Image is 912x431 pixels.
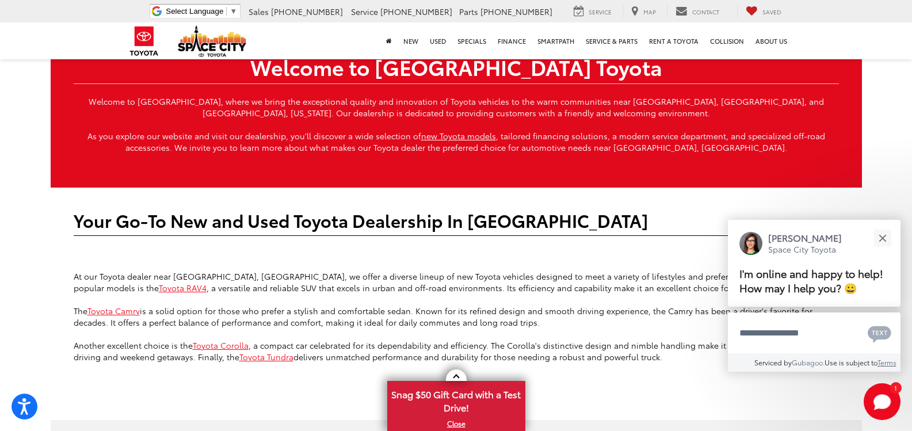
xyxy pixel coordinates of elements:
a: Toyota Camry [87,305,140,316]
a: Terms [877,357,896,367]
p: [PERSON_NAME] [768,231,842,244]
a: Contact [667,5,728,18]
p: At our Toyota dealer near [GEOGRAPHIC_DATA], [GEOGRAPHIC_DATA], we offer a diverse lineup of new ... [74,270,839,293]
span: Sales [249,6,269,17]
span: I'm online and happy to help! How may I help you? 😀 [739,266,883,295]
span: [PHONE_NUMBER] [480,6,552,17]
a: Toyota Tundra [239,351,293,363]
a: Used [424,22,452,59]
p: As you explore our website and visit our dealership, you'll discover a wide selection of , tailor... [74,130,839,153]
a: Map [623,5,665,18]
span: 1 [894,385,897,390]
button: Toggle Chat Window [864,383,900,420]
span: [PHONE_NUMBER] [380,6,452,17]
a: Toyota RAV4 [159,282,207,293]
span: Contact [692,7,719,16]
span: Select Language [166,7,223,16]
span: Use is subject to [825,357,877,367]
a: Home [380,22,398,59]
span: Map [643,7,656,16]
p: Another excellent choice is the , a compact car celebrated for its dependability and efficiency. ... [74,340,839,363]
button: Chat with SMS [864,320,895,346]
a: Service [565,5,620,18]
a: Rent a Toyota [643,22,704,59]
button: Close [870,226,895,250]
span: [PHONE_NUMBER] [271,6,343,17]
p: Space City Toyota [768,244,842,255]
span: ​ [226,7,227,16]
a: Specials [452,22,492,59]
a: Service & Parts [580,22,643,59]
span: Serviced by [754,357,792,367]
a: Toyota Corolla [193,340,249,351]
a: SmartPath [532,22,580,59]
img: Space City Toyota [178,25,247,57]
textarea: Type your message [728,312,900,354]
a: Select Language​ [166,7,237,16]
p: The is a solid option for those who prefer a stylish and comfortable sedan. Known for its refined... [74,305,839,328]
a: Collision [704,22,750,59]
h2: Your Go-To New and Used Toyota Dealership In [GEOGRAPHIC_DATA] [74,211,839,230]
a: new Toyota models [421,130,496,142]
a: Finance [492,22,532,59]
img: Toyota [123,22,166,60]
span: Parts [459,6,478,17]
a: New [398,22,424,59]
span: Service [589,7,612,16]
span: Service [351,6,378,17]
span: Saved [762,7,781,16]
span: ▼ [230,7,237,16]
h1: Welcome to [GEOGRAPHIC_DATA] Toyota [74,55,839,78]
svg: Text [868,325,891,343]
span: Snag $50 Gift Card with a Test Drive! [388,382,524,417]
p: Welcome to [GEOGRAPHIC_DATA], where we bring the exceptional quality and innovation of Toyota veh... [74,96,839,119]
a: My Saved Vehicles [737,5,790,18]
svg: Start Chat [864,383,900,420]
a: About Us [750,22,793,59]
div: Close[PERSON_NAME]Space City ToyotaI'm online and happy to help! How may I help you? 😀Type your m... [728,220,900,372]
a: Gubagoo. [792,357,825,367]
